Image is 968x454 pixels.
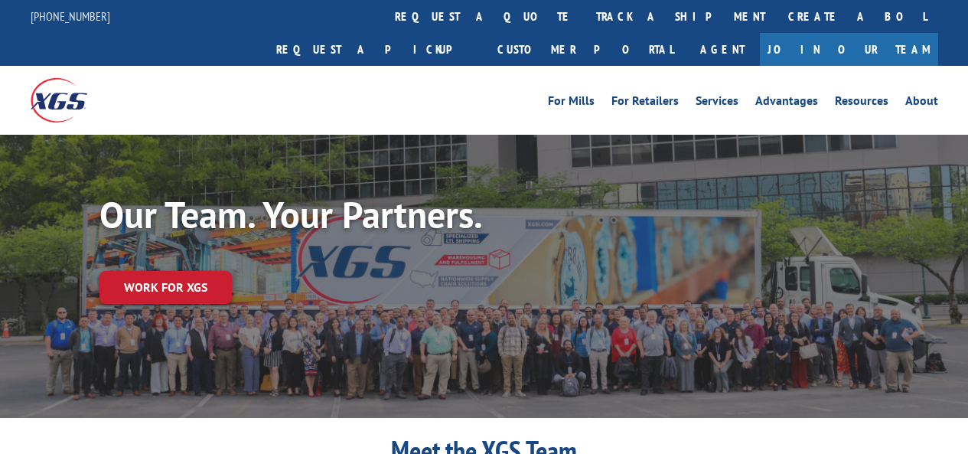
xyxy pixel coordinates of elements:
a: Agent [685,33,760,66]
a: For Mills [548,95,595,112]
a: [PHONE_NUMBER] [31,8,110,24]
h1: Our Team. Your Partners. [99,196,559,240]
a: Services [696,95,738,112]
a: Request a pickup [265,33,486,66]
a: Customer Portal [486,33,685,66]
a: For Retailers [611,95,679,112]
a: Join Our Team [760,33,938,66]
a: Advantages [755,95,818,112]
a: Work for XGS [99,271,232,304]
a: About [905,95,938,112]
a: Resources [835,95,888,112]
